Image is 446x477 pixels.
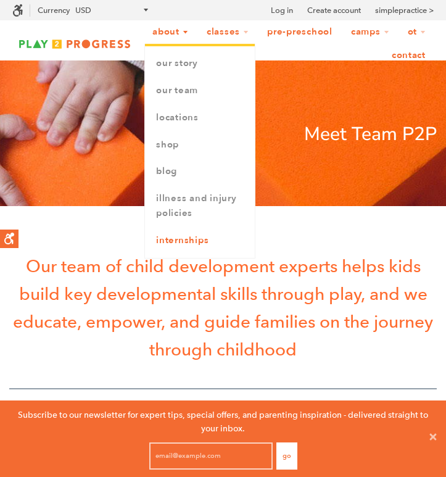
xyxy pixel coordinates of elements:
[145,131,255,159] a: Shop
[259,20,341,44] a: Pre-Preschool
[144,20,196,44] a: About
[145,185,255,227] a: Illness and Injury Policies
[9,120,437,149] p: Meet Team P2P
[400,20,434,44] a: OT
[12,37,137,51] img: Play2Progress logo
[145,227,255,254] a: Internships
[145,158,255,185] a: Blog
[16,408,430,435] p: Subscribe to our newsletter for expert tips, special offers, and parenting inspiration - delivere...
[145,77,255,104] a: Our Team
[384,44,434,67] a: Contact
[343,20,397,44] a: Camps
[271,4,293,17] a: Log in
[145,50,255,77] a: Our Story
[276,442,297,470] button: Go
[149,442,273,470] input: email@example.com
[145,104,255,131] a: Locations
[307,4,361,17] a: Create account
[38,6,70,15] label: Currency
[199,20,257,44] a: Classes
[9,252,437,363] p: Our team of child development experts helps kids build key developmental skills through play, and...
[375,4,434,17] a: simplepractice >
